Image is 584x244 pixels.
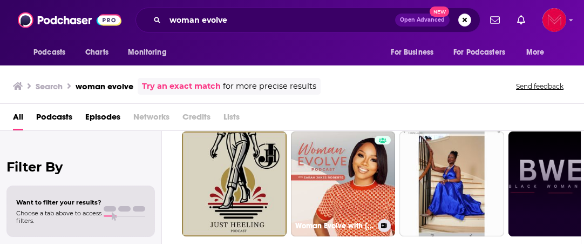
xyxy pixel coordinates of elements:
[223,80,316,93] span: for more precise results
[430,6,449,17] span: New
[542,8,566,32] span: Logged in as Pamelamcclure
[165,11,395,29] input: Search podcasts, credits, & more...
[142,80,221,93] a: Try an exact match
[36,81,63,91] h3: Search
[85,45,108,60] span: Charts
[223,108,240,130] span: Lists
[519,42,558,63] button: open menu
[6,159,155,175] h2: Filter By
[486,11,504,29] a: Show notifications dropdown
[542,8,566,32] button: Show profile menu
[16,199,101,206] span: Want to filter your results?
[135,8,480,32] div: Search podcasts, credits, & more...
[513,11,529,29] a: Show notifications dropdown
[128,45,166,60] span: Monitoring
[453,45,505,60] span: For Podcasters
[395,14,450,27] button: Open AdvancedNew
[542,8,566,32] img: User Profile
[78,42,115,63] a: Charts
[133,108,169,130] span: Networks
[36,108,72,130] a: Podcasts
[26,42,79,63] button: open menu
[182,108,210,130] span: Credits
[85,108,120,130] a: Episodes
[13,108,23,130] a: All
[16,209,101,225] span: Choose a tab above to access filters.
[383,42,447,63] button: open menu
[526,45,545,60] span: More
[120,42,180,63] button: open menu
[391,45,433,60] span: For Business
[33,45,65,60] span: Podcasts
[513,82,567,91] button: Send feedback
[18,10,121,30] img: Podchaser - Follow, Share and Rate Podcasts
[400,17,445,23] span: Open Advanced
[295,221,374,230] h3: Woman Evolve with [PERSON_NAME] [PERSON_NAME]
[76,81,133,91] h3: woman evolve
[291,131,396,236] a: Woman Evolve with [PERSON_NAME] [PERSON_NAME]
[446,42,521,63] button: open menu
